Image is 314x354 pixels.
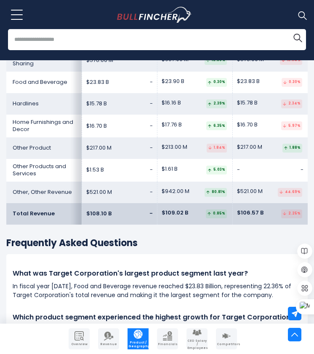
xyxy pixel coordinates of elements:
div: 44.69% [278,188,302,197]
span: $109.02 B [162,209,188,217]
span: $217.00 M [86,145,112,152]
span: - [149,209,153,217]
span: Competitors [217,343,236,346]
button: Search [289,29,306,46]
p: In fiscal year [DATE], Food and Beverage revenue reached $23.83 Billion, representing 22.36% of T... [13,282,301,300]
div: 0.85% [206,209,227,218]
h3: Frequently Asked Questions [6,237,308,249]
div: 80.81% [205,188,227,197]
span: $106.57 B [237,209,263,217]
td: Credit Card Profit Sharing [6,49,82,72]
td: Other Products and Services [6,159,82,182]
span: $15.78 B [237,99,258,107]
div: 2.34% [281,99,302,108]
span: - [237,166,240,174]
span: $16.70 B [86,123,107,130]
a: Company Revenue [98,328,119,349]
span: $576.00 M [237,56,264,63]
span: Product / Geography [128,341,148,348]
div: 0.30% [206,78,227,87]
span: $23.83 B [86,79,109,86]
span: $16.70 B [237,121,258,129]
div: 13.64% [280,56,302,65]
span: - [150,99,153,107]
a: Company Competitors [216,328,237,349]
td: Total Revenue [6,203,82,225]
span: $1.61 B [162,166,178,173]
span: Overview [69,343,89,346]
span: $667.00 M [162,56,189,63]
td: Hardlines [6,93,82,115]
span: $23.90 B [162,78,184,85]
td: Food and Beverage [6,72,82,93]
span: - [150,166,153,174]
a: Company Employees [186,328,208,349]
div: 0.30% [282,78,302,87]
td: Other, Other Revenue [6,182,82,203]
span: $108.10 B [86,210,112,217]
div: 2.39% [206,99,227,108]
span: - [150,122,153,130]
span: $23.83 B [237,78,260,85]
div: 1.84% [207,144,227,153]
div: 2.25% [281,209,302,218]
div: 5.03% [206,166,227,174]
div: 6.35% [206,121,227,130]
span: $1.53 B [86,166,104,174]
span: Financials [158,343,177,346]
span: - [150,144,153,152]
div: 15.80% [205,56,227,65]
span: - [301,166,303,174]
span: $17.76 B [162,121,182,129]
h4: Which product segment experienced the highest growth for Target Corporation last year? [13,313,301,332]
a: Company Overview [69,328,90,349]
span: $15.78 B [86,100,107,107]
span: Revenue [99,343,118,346]
span: $521.00 M [86,189,112,196]
span: - [150,188,153,196]
a: Company Product/Geography [128,328,149,349]
span: $16.16 B [162,99,181,107]
a: Go to homepage [117,7,208,23]
span: $217.00 M [237,144,262,151]
span: $521.00 M [237,188,263,195]
h4: What was Target Corporation's largest product segment last year? [13,269,301,278]
div: 1.88% [282,144,302,153]
img: Bullfincher logo [117,7,192,23]
div: 5.97% [281,121,302,130]
span: CEO Salary / Employees [187,339,207,350]
span: $576.00 M [86,57,113,64]
span: $213.00 M [162,144,187,151]
td: Other Product [6,137,82,159]
a: Company Financials [157,328,178,349]
span: - [150,78,153,86]
td: Home Furnishings and Decor [6,115,82,137]
span: $942.00 M [162,188,189,195]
